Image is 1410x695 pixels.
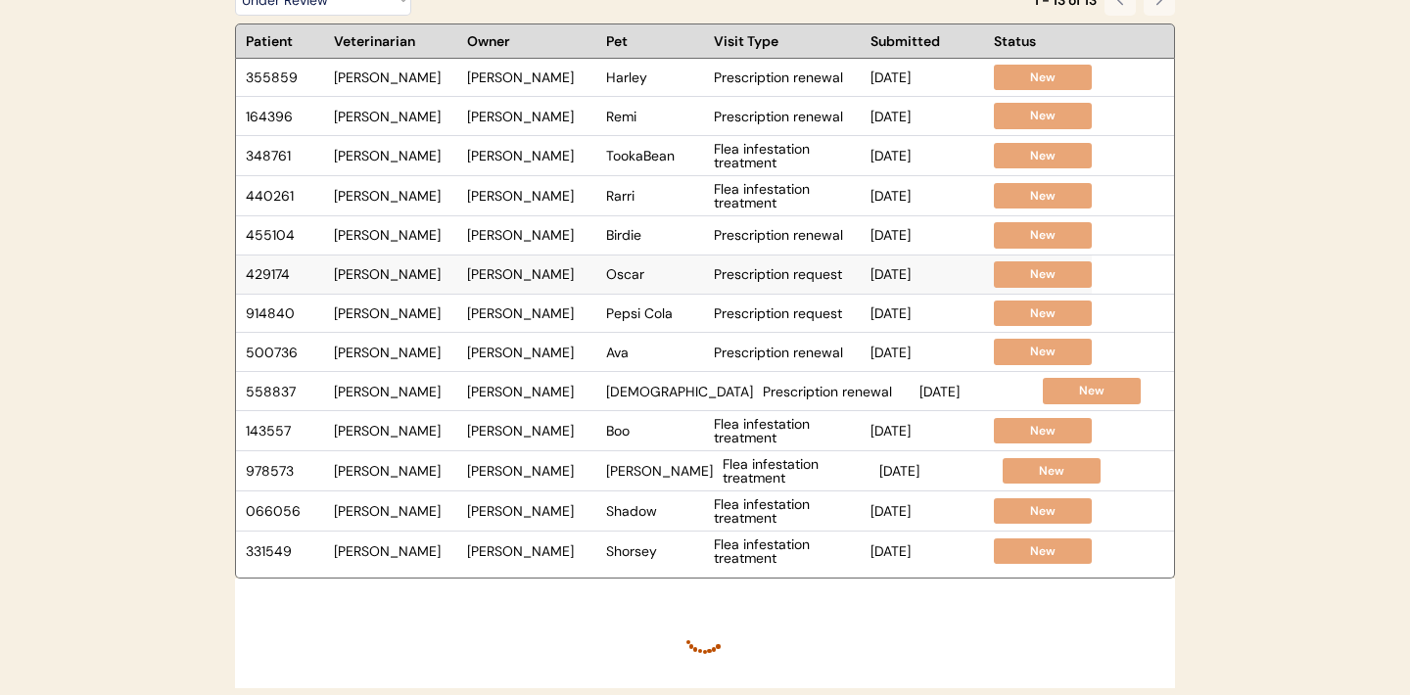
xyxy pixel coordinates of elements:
div: [PERSON_NAME] [334,424,457,438]
div: [DATE] [870,267,984,281]
div: Prescription request [714,306,861,320]
div: TookaBean [606,149,704,162]
div: [PERSON_NAME] [467,267,596,281]
div: New [1004,148,1082,164]
div: Ava [606,346,704,359]
div: Shorsey [606,544,704,558]
div: New [1004,188,1082,205]
div: [PERSON_NAME] [334,385,457,398]
div: [PERSON_NAME] [467,110,596,123]
div: [DATE] [870,544,984,558]
div: New [1004,227,1082,244]
div: [DATE] [879,464,993,478]
div: [DATE] [870,346,984,359]
div: [PERSON_NAME] [467,504,596,518]
div: [DATE] [870,189,984,203]
div: [DATE] [870,70,984,84]
div: 978573 [246,464,324,478]
div: [PERSON_NAME] [467,149,596,162]
div: [PERSON_NAME] [334,228,457,242]
div: Flea infestation treatment [714,497,861,525]
div: Flea infestation treatment [714,142,861,169]
div: Prescription request [714,267,861,281]
div: [DATE] [919,385,1033,398]
div: [PERSON_NAME] [467,228,596,242]
div: [PERSON_NAME] [334,464,457,478]
div: [DATE] [870,228,984,242]
div: Prescription renewal [714,70,861,84]
div: [PERSON_NAME] [467,70,596,84]
div: 455104 [246,228,324,242]
div: New [1004,69,1082,86]
div: [PERSON_NAME] [334,110,457,123]
div: Prescription renewal [714,346,861,359]
div: Shadow [606,504,704,518]
div: [DEMOGRAPHIC_DATA] [606,385,753,398]
div: Flea infestation treatment [723,457,869,485]
div: New [1004,108,1082,124]
div: [PERSON_NAME] [467,385,596,398]
div: Patient [246,34,324,48]
div: 164396 [246,110,324,123]
div: Prescription renewal [714,110,861,123]
div: 500736 [246,346,324,359]
div: [PERSON_NAME] [467,544,596,558]
div: Flea infestation treatment [714,417,861,444]
div: [PERSON_NAME] [334,70,457,84]
div: [PERSON_NAME] [334,189,457,203]
div: Oscar [606,267,704,281]
div: [PERSON_NAME] [334,306,457,320]
div: [DATE] [870,306,984,320]
div: [PERSON_NAME] [334,267,457,281]
div: [DATE] [870,110,984,123]
div: New [1004,305,1082,322]
div: 355859 [246,70,324,84]
div: 348761 [246,149,324,162]
div: 066056 [246,504,324,518]
div: 558837 [246,385,324,398]
div: 143557 [246,424,324,438]
div: [PERSON_NAME] [334,504,457,518]
div: Remi [606,110,704,123]
div: New [1004,543,1082,560]
div: [PERSON_NAME] [467,346,596,359]
div: Prescription renewal [763,385,910,398]
div: Birdie [606,228,704,242]
div: Boo [606,424,704,438]
div: 440261 [246,189,324,203]
div: New [1004,344,1082,360]
div: 331549 [246,544,324,558]
div: New [1053,383,1131,399]
div: Flea infestation treatment [714,537,861,565]
div: Visit Type [714,34,861,48]
div: Prescription renewal [714,228,861,242]
div: 914840 [246,306,324,320]
div: Owner [467,34,596,48]
div: [PERSON_NAME] [467,189,596,203]
div: New [1004,266,1082,283]
div: New [1012,463,1091,480]
div: [PERSON_NAME] [467,424,596,438]
div: New [1004,423,1082,440]
div: [PERSON_NAME] [334,346,457,359]
div: Veterinarian [334,34,457,48]
div: Pet [606,34,704,48]
div: [PERSON_NAME] [606,464,713,478]
div: 429174 [246,267,324,281]
div: [PERSON_NAME] [334,544,457,558]
div: Submitted [870,34,984,48]
div: [PERSON_NAME] [467,464,596,478]
div: [DATE] [870,504,984,518]
div: Rarri [606,189,704,203]
div: Harley [606,70,704,84]
div: [DATE] [870,424,984,438]
div: Pepsi Cola [606,306,704,320]
div: Status [994,34,1092,48]
div: Flea infestation treatment [714,182,861,209]
div: [PERSON_NAME] [334,149,457,162]
div: [PERSON_NAME] [467,306,596,320]
div: [DATE] [870,149,984,162]
div: New [1004,503,1082,520]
